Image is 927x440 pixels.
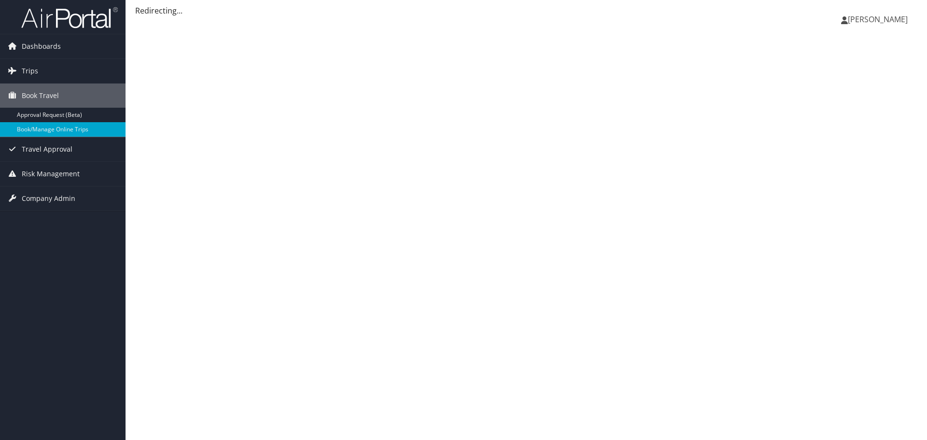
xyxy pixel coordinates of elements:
[22,34,61,58] span: Dashboards
[22,137,72,161] span: Travel Approval
[135,5,917,16] div: Redirecting...
[22,59,38,83] span: Trips
[22,84,59,108] span: Book Travel
[22,162,80,186] span: Risk Management
[22,186,75,211] span: Company Admin
[841,5,917,34] a: [PERSON_NAME]
[848,14,908,25] span: [PERSON_NAME]
[21,6,118,29] img: airportal-logo.png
